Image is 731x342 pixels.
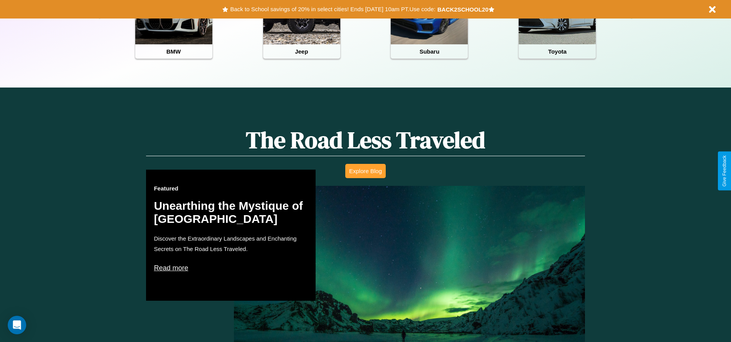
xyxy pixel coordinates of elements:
h4: Subaru [391,44,468,59]
p: Read more [154,262,308,274]
div: Open Intercom Messenger [8,316,26,334]
h1: The Road Less Traveled [146,124,585,156]
div: Give Feedback [722,155,727,187]
h3: Featured [154,185,308,192]
button: Explore Blog [345,164,386,178]
h4: BMW [135,44,212,59]
p: Discover the Extraordinary Landscapes and Enchanting Secrets on The Road Less Traveled. [154,233,308,254]
b: BACK2SCHOOL20 [437,6,489,13]
h4: Jeep [263,44,340,59]
h2: Unearthing the Mystique of [GEOGRAPHIC_DATA] [154,199,308,226]
h4: Toyota [519,44,596,59]
button: Back to School savings of 20% in select cities! Ends [DATE] 10am PT.Use code: [228,4,437,15]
